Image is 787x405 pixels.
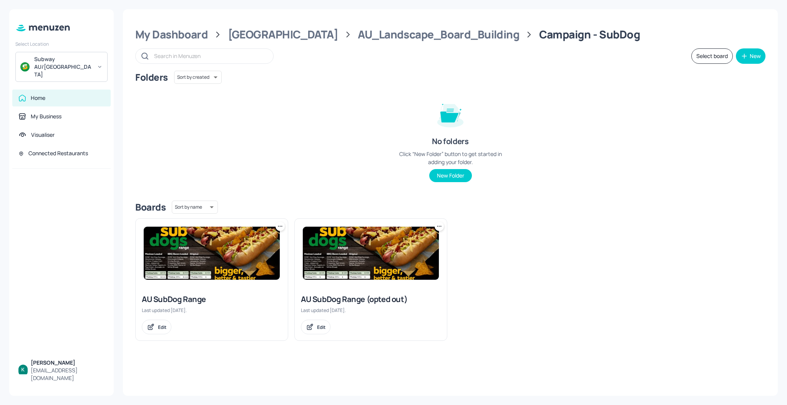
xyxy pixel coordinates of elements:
[228,28,338,41] div: [GEOGRAPHIC_DATA]
[135,201,166,213] div: Boards
[144,227,280,280] img: 2025-09-01-17567709724996kacdc40vip.jpeg
[172,199,218,215] div: Sort by name
[393,150,508,166] div: Click “New Folder” button to get started in adding your folder.
[34,55,92,78] div: Subway AU/[GEOGRAPHIC_DATA]
[317,324,325,330] div: Edit
[31,94,45,102] div: Home
[539,28,640,41] div: Campaign - SubDog
[303,227,439,280] img: 2025-09-02-1756780312759hiwskfgedsi.jpeg
[18,365,28,374] img: ACg8ocKBIlbXoTTzaZ8RZ_0B6YnoiWvEjOPx6MQW7xFGuDwnGH3hbQ=s96-c
[432,136,468,147] div: No folders
[142,307,282,314] div: Last updated [DATE].
[691,48,733,64] button: Select board
[31,367,105,382] div: [EMAIL_ADDRESS][DOMAIN_NAME]
[28,149,88,157] div: Connected Restaurants
[15,41,108,47] div: Select Location
[429,169,472,182] button: New Folder
[358,28,519,41] div: AU_Landscape_Board_Building
[174,70,222,85] div: Sort by created
[736,48,765,64] button: New
[431,95,470,133] img: folder-empty
[154,50,266,61] input: Search in Menuzen
[142,294,282,305] div: AU SubDog Range
[20,62,30,71] img: avatar
[750,53,761,59] div: New
[135,71,168,83] div: Folders
[31,131,55,139] div: Visualiser
[135,28,208,41] div: My Dashboard
[158,324,166,330] div: Edit
[301,307,441,314] div: Last updated [DATE].
[31,359,105,367] div: [PERSON_NAME]
[301,294,441,305] div: AU SubDog Range (opted out)
[31,113,61,120] div: My Business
